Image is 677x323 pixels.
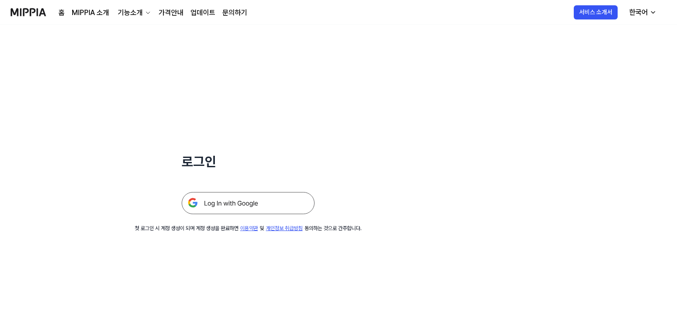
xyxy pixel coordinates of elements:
div: 한국어 [627,7,650,18]
a: 가격안내 [159,8,183,18]
a: 업데이트 [191,8,215,18]
div: 첫 로그인 시 계정 생성이 되며 계정 생성을 완료하면 및 동의하는 것으로 간주합니다. [135,225,362,232]
button: 서비스 소개서 [574,5,618,19]
a: 문의하기 [222,8,247,18]
h1: 로그인 [182,152,315,171]
a: MIPPIA 소개 [72,8,109,18]
button: 기능소개 [116,8,152,18]
a: 개인정보 취급방침 [266,225,303,231]
img: 구글 로그인 버튼 [182,192,315,214]
button: 한국어 [622,4,662,21]
a: 이용약관 [240,225,258,231]
div: 기능소개 [116,8,144,18]
a: 홈 [58,8,65,18]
